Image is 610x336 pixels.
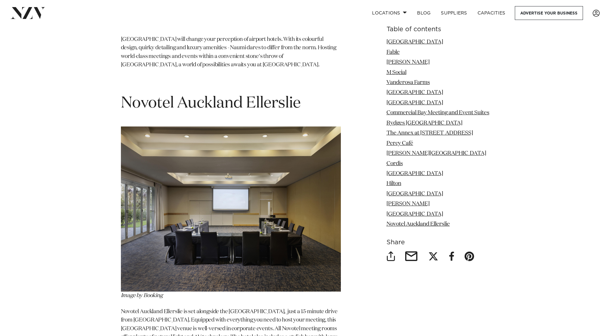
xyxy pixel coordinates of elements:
p: [GEOGRAPHIC_DATA] will change your perception of airport hotels. With its colourful design, quirk... [121,35,341,69]
a: Vanderosa Farms [387,80,430,85]
a: [GEOGRAPHIC_DATA] [387,100,443,106]
a: [PERSON_NAME][GEOGRAPHIC_DATA] [387,151,486,156]
a: Percy Café [387,140,413,146]
a: Commercial Bay Meeting and Event Suites [387,110,489,116]
a: M Social [387,70,406,75]
span: Novotel Auckland Ellerslie [121,96,301,111]
a: [GEOGRAPHIC_DATA] [387,90,443,95]
a: SUPPLIERS [436,6,472,20]
a: Fable [387,49,400,55]
a: [PERSON_NAME] [387,201,430,207]
a: BLOG [412,6,436,20]
a: [PERSON_NAME] [387,60,430,65]
a: Locations [367,6,412,20]
h6: Table of contents [387,26,489,33]
a: Hilton [387,181,401,186]
a: [GEOGRAPHIC_DATA] [387,191,443,197]
a: Rydges [GEOGRAPHIC_DATA] [387,120,462,126]
h6: Share [387,239,489,246]
a: Cordis [387,161,403,166]
a: [GEOGRAPHIC_DATA] [387,39,443,45]
a: [GEOGRAPHIC_DATA] [387,211,443,217]
a: Capacities [472,6,511,20]
a: The Annex at [STREET_ADDRESS] [387,130,473,136]
a: Advertise your business [515,6,583,20]
span: Image by Booking [121,293,163,298]
a: Novotel Auckland Ellerslie [387,221,450,227]
img: nzv-logo.png [10,7,45,19]
a: [GEOGRAPHIC_DATA] [387,171,443,176]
